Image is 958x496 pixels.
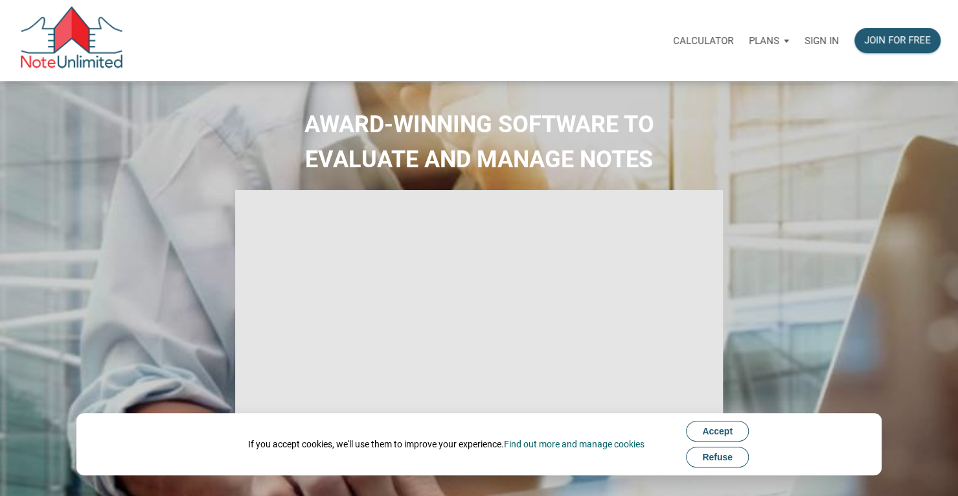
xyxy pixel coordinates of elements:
[686,421,749,442] button: Accept
[504,439,644,449] a: Find out more and manage cookies
[854,28,941,53] button: Join for free
[235,190,723,465] iframe: NoteUnlimited
[673,35,733,47] p: Calculator
[10,107,948,177] h2: AWARD-WINNING SOFTWARE TO EVALUATE AND MANAGE NOTES
[665,20,741,61] a: Calculator
[797,20,847,61] a: Sign in
[248,438,644,451] div: If you accept cookies, we'll use them to improve your experience.
[741,20,797,61] a: Plans
[741,21,797,60] button: Plans
[804,35,839,47] p: Sign in
[686,447,749,467] button: Refuse
[847,20,948,61] a: Join for free
[702,426,733,436] span: Accept
[864,33,931,48] div: Join for free
[702,452,733,462] span: Refuse
[749,35,779,47] p: Plans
